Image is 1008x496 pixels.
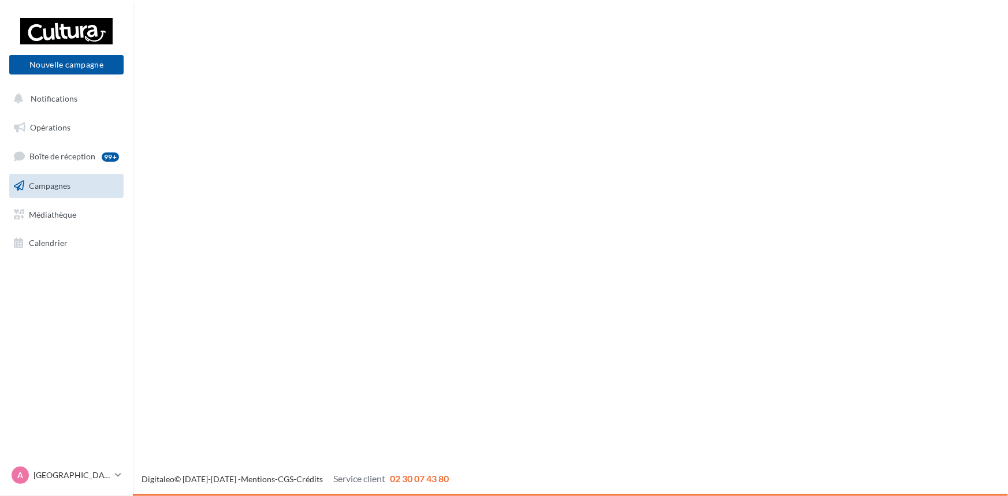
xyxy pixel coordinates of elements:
a: Mentions [241,474,275,484]
span: Service client [333,473,385,484]
div: 99+ [102,152,119,162]
span: Notifications [31,94,77,103]
a: Opérations [7,115,126,140]
button: Notifications [7,87,121,111]
p: [GEOGRAPHIC_DATA] [34,469,110,481]
span: A [17,469,23,481]
span: Boîte de réception [29,151,95,161]
a: Boîte de réception99+ [7,144,126,169]
a: Calendrier [7,231,126,255]
span: Campagnes [29,181,70,191]
span: 02 30 07 43 80 [390,473,449,484]
a: CGS [278,474,293,484]
span: © [DATE]-[DATE] - - - [142,474,449,484]
a: Médiathèque [7,203,126,227]
a: Digitaleo [142,474,174,484]
span: Calendrier [29,238,68,248]
button: Nouvelle campagne [9,55,124,74]
a: Crédits [296,474,323,484]
span: Opérations [30,122,70,132]
span: Médiathèque [29,209,76,219]
a: A [GEOGRAPHIC_DATA] [9,464,124,486]
a: Campagnes [7,174,126,198]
